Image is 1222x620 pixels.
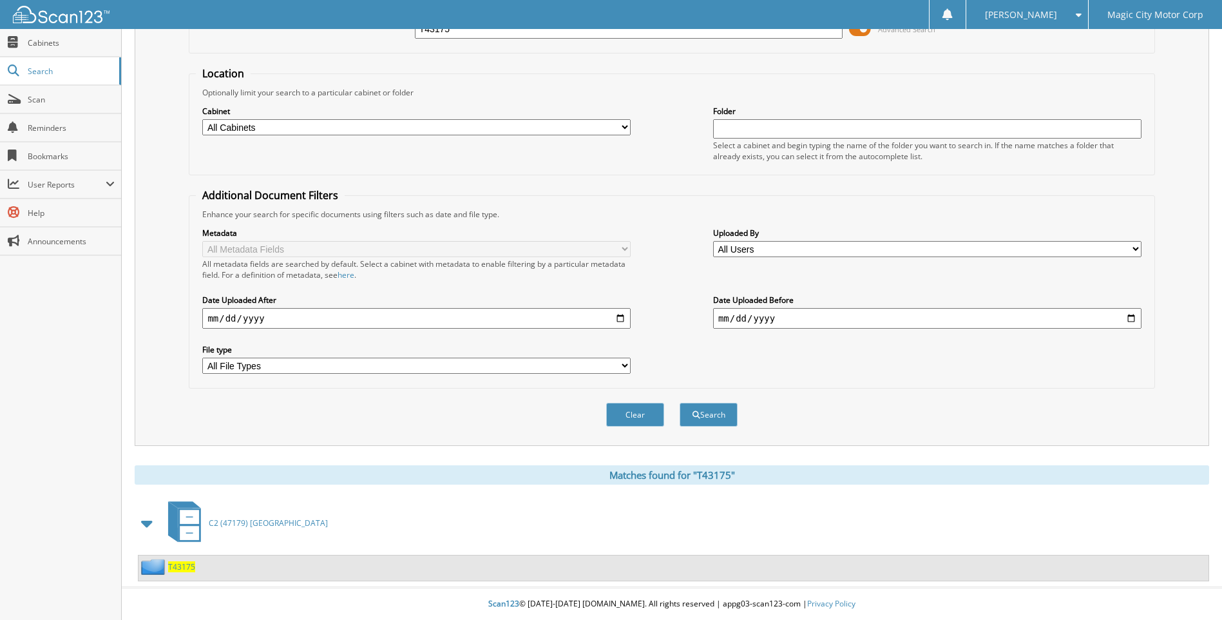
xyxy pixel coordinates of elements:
[713,228,1141,238] label: Uploaded By
[13,6,110,23] img: scan123-logo-white.svg
[202,344,631,355] label: File type
[168,561,195,572] a: T43175
[28,151,115,162] span: Bookmarks
[122,588,1222,620] div: © [DATE]-[DATE] [DOMAIN_NAME]. All rights reserved | appg03-scan123-com |
[713,106,1141,117] label: Folder
[713,140,1141,162] div: Select a cabinet and begin typing the name of the folder you want to search in. If the name match...
[488,598,519,609] span: Scan123
[28,94,115,105] span: Scan
[141,559,168,575] img: folder2.png
[985,11,1057,19] span: [PERSON_NAME]
[202,295,631,305] label: Date Uploaded After
[202,106,631,117] label: Cabinet
[202,308,631,329] input: start
[606,403,664,427] button: Clear
[196,87,1147,98] div: Optionally limit your search to a particular cabinet or folder
[680,403,738,427] button: Search
[28,122,115,133] span: Reminders
[196,188,345,202] legend: Additional Document Filters
[28,236,115,247] span: Announcements
[807,598,855,609] a: Privacy Policy
[28,37,115,48] span: Cabinets
[28,208,115,218] span: Help
[160,498,328,548] a: C2 (47179) [GEOGRAPHIC_DATA]
[1107,11,1203,19] span: Magic City Motor Corp
[202,258,631,280] div: All metadata fields are searched by default. Select a cabinet with metadata to enable filtering b...
[713,295,1141,305] label: Date Uploaded Before
[878,24,935,34] span: Advanced Search
[338,269,354,280] a: here
[196,66,251,81] legend: Location
[196,209,1147,220] div: Enhance your search for specific documents using filters such as date and file type.
[28,66,113,77] span: Search
[28,179,106,190] span: User Reports
[135,465,1209,485] div: Matches found for "T43175"
[713,308,1141,329] input: end
[209,518,328,528] span: C2 (47179) [GEOGRAPHIC_DATA]
[202,228,631,238] label: Metadata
